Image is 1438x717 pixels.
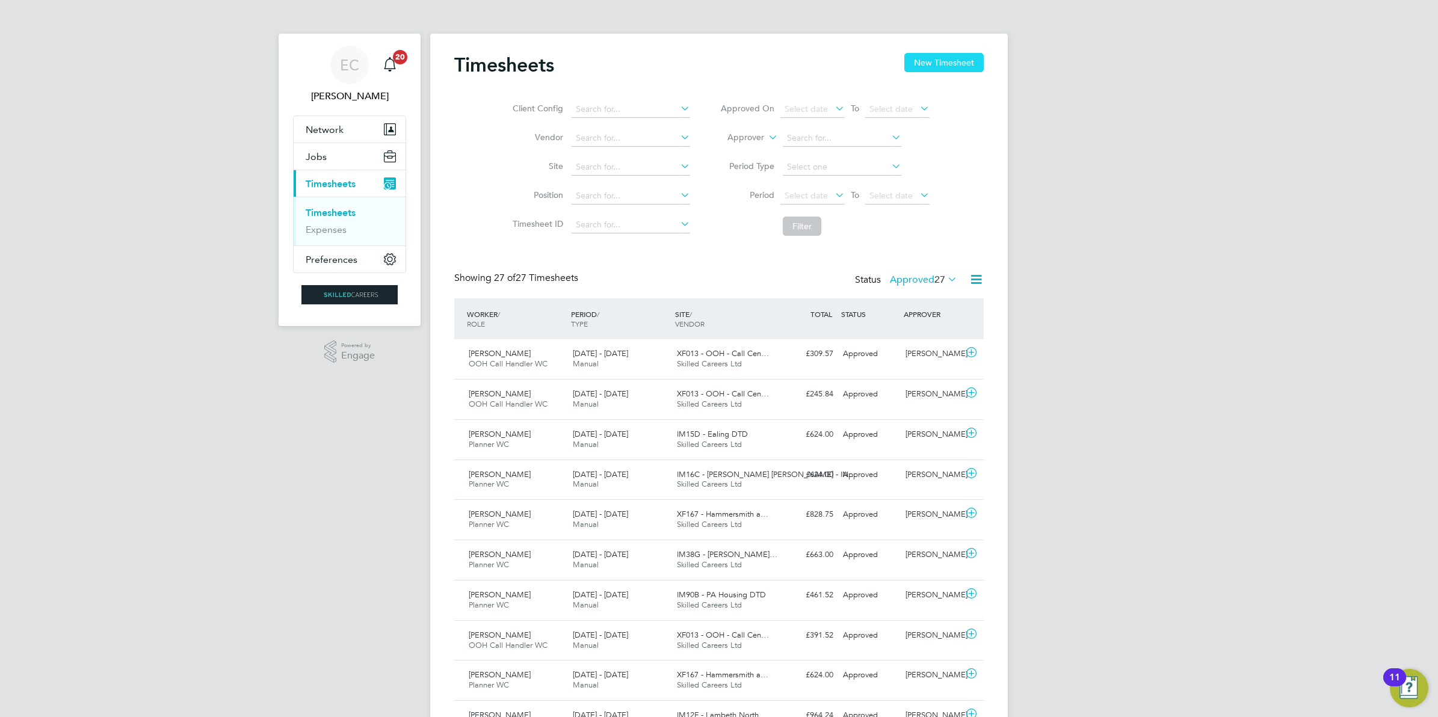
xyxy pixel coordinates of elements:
[469,358,548,369] span: OOH Call Handler WC
[573,680,599,690] span: Manual
[469,669,531,680] span: [PERSON_NAME]
[378,46,402,84] a: 20
[677,680,742,690] span: Skilled Careers Ltd
[494,272,516,284] span: 27 of
[509,132,563,143] label: Vendor
[677,348,769,358] span: XF013 - OOH - Call Cen…
[572,159,690,176] input: Search for...
[677,439,742,449] span: Skilled Careers Ltd
[498,309,500,319] span: /
[904,53,984,72] button: New Timesheet
[677,630,769,640] span: XF013 - OOH - Call Cen…
[855,272,960,289] div: Status
[847,187,863,203] span: To
[776,505,838,525] div: £828.75
[467,319,485,328] span: ROLE
[838,425,901,445] div: Approved
[572,101,690,118] input: Search for...
[776,626,838,645] div: £391.52
[469,559,509,570] span: Planner WC
[785,103,828,114] span: Select date
[677,640,742,650] span: Skilled Careers Ltd
[306,224,347,235] a: Expenses
[469,389,531,399] span: [PERSON_NAME]
[324,340,375,363] a: Powered byEngage
[464,303,568,334] div: WORKER
[469,640,548,650] span: OOH Call Handler WC
[469,469,531,479] span: [PERSON_NAME]
[901,425,963,445] div: [PERSON_NAME]
[573,589,628,600] span: [DATE] - [DATE]
[306,207,356,218] a: Timesheets
[573,439,599,449] span: Manual
[306,151,327,162] span: Jobs
[783,217,821,236] button: Filter
[279,34,421,326] nav: Main navigation
[677,399,742,409] span: Skilled Careers Ltd
[776,585,838,605] div: £461.52
[901,384,963,404] div: [PERSON_NAME]
[901,626,963,645] div: [PERSON_NAME]
[675,319,705,328] span: VENDOR
[509,218,563,229] label: Timesheet ID
[720,103,774,114] label: Approved On
[306,178,356,189] span: Timesheets
[1389,677,1400,693] div: 11
[293,285,406,304] a: Go to home page
[901,545,963,565] div: [PERSON_NAME]
[469,479,509,489] span: Planner WC
[494,272,578,284] span: 27 Timesheets
[341,340,375,351] span: Powered by
[677,519,742,529] span: Skilled Careers Ltd
[509,161,563,171] label: Site
[677,509,768,519] span: XF167 - Hammersmith a…
[573,630,628,640] span: [DATE] - [DATE]
[454,53,554,77] h2: Timesheets
[677,559,742,570] span: Skilled Careers Ltd
[469,399,548,409] span: OOH Call Handler WC
[677,358,742,369] span: Skilled Careers Ltd
[776,384,838,404] div: £245.84
[469,429,531,439] span: [PERSON_NAME]
[677,589,766,600] span: IM90B - PA Housing DTD
[597,309,599,319] span: /
[776,665,838,685] div: £624.00
[568,303,672,334] div: PERIOD
[901,303,963,325] div: APPROVER
[783,130,901,147] input: Search for...
[573,399,599,409] span: Manual
[469,509,531,519] span: [PERSON_NAME]
[469,549,531,559] span: [PERSON_NAME]
[469,519,509,529] span: Planner WC
[573,640,599,650] span: Manual
[573,559,599,570] span: Manual
[677,389,769,399] span: XF013 - OOH - Call Cen…
[469,348,531,358] span: [PERSON_NAME]
[469,589,531,600] span: [PERSON_NAME]
[294,143,406,170] button: Jobs
[573,549,628,559] span: [DATE] - [DATE]
[869,190,913,201] span: Select date
[469,439,509,449] span: Planner WC
[1390,669,1428,707] button: Open Resource Center, 11 new notifications
[934,274,945,286] span: 27
[341,351,375,361] span: Engage
[340,57,359,73] span: EC
[306,254,357,265] span: Preferences
[454,272,581,285] div: Showing
[838,626,901,645] div: Approved
[890,274,957,286] label: Approved
[572,130,690,147] input: Search for...
[677,429,748,439] span: IM15D - Ealing DTD
[720,189,774,200] label: Period
[776,425,838,445] div: £624.00
[677,479,742,489] span: Skilled Careers Ltd
[720,161,774,171] label: Period Type
[677,600,742,610] span: Skilled Careers Ltd
[690,309,692,319] span: /
[509,189,563,200] label: Position
[294,170,406,197] button: Timesheets
[783,159,901,176] input: Select one
[573,479,599,489] span: Manual
[847,100,863,116] span: To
